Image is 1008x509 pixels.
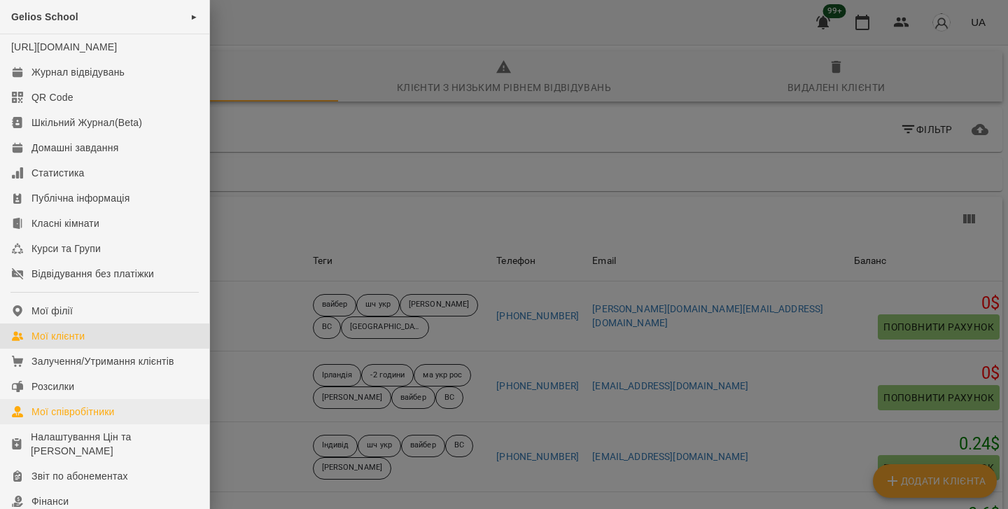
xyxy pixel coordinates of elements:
[31,116,142,130] div: Шкільний Журнал(Beta)
[31,267,154,281] div: Відвідування без платіжки
[31,379,74,393] div: Розсилки
[11,11,78,22] span: Gelios School
[31,141,118,155] div: Домашні завдання
[31,405,115,419] div: Мої співробітники
[31,354,174,368] div: Залучення/Утримання клієнтів
[190,11,198,22] span: ►
[31,304,73,318] div: Мої філії
[31,191,129,205] div: Публічна інформація
[31,216,99,230] div: Класні кімнати
[31,242,101,256] div: Курси та Групи
[11,41,117,53] a: [URL][DOMAIN_NAME]
[31,430,198,458] div: Налаштування Цін та [PERSON_NAME]
[31,469,128,483] div: Звіт по абонементах
[31,90,73,104] div: QR Code
[31,329,85,343] div: Мої клієнти
[31,65,125,79] div: Журнал відвідувань
[31,166,85,180] div: Статистика
[31,494,69,508] div: Фінанси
